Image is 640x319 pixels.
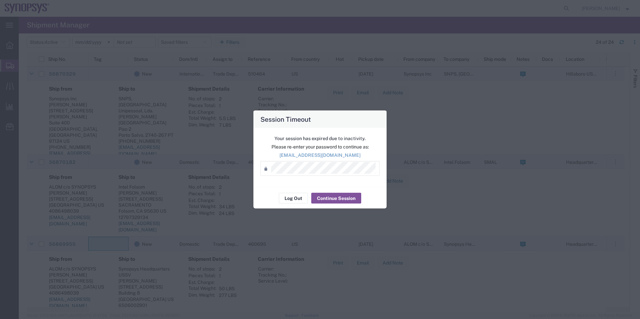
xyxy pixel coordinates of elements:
button: Continue Session [311,193,361,204]
p: Your session has expired due to inactivity. [260,135,380,142]
h4: Session Timeout [260,114,311,124]
p: [EMAIL_ADDRESS][DOMAIN_NAME] [260,152,380,159]
button: Log Out [279,193,308,204]
p: Please re-enter your password to continue as: [260,143,380,150]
